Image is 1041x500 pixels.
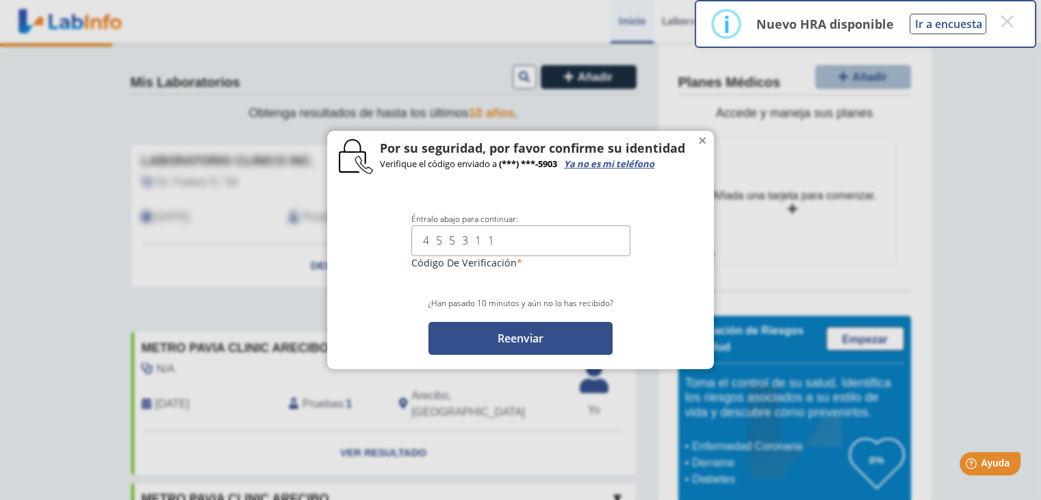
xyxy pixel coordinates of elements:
p: Nuevo HRA disponible [756,16,893,32]
button: Ir a encuesta [910,14,986,34]
span: × [697,129,707,146]
input: _ _ _ _ _ _ [411,225,630,256]
iframe: Help widget launcher [919,447,1026,485]
label: Código de Verificación [411,256,630,269]
span: Éntralo abajo para continuar: [411,213,518,225]
span: Verifique el código enviado a [380,158,497,170]
div: i [723,12,730,36]
button: Close this dialog [994,9,1019,34]
span: ¿Han pasado 10 minutos y aún no lo has recibido? [428,297,613,309]
button: Close [689,129,715,146]
h4: Por su seguridad, por favor confirme su identidad [380,139,702,158]
a: Ya no es mi teléfono [564,158,654,170]
button: Reenviar [428,322,613,355]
